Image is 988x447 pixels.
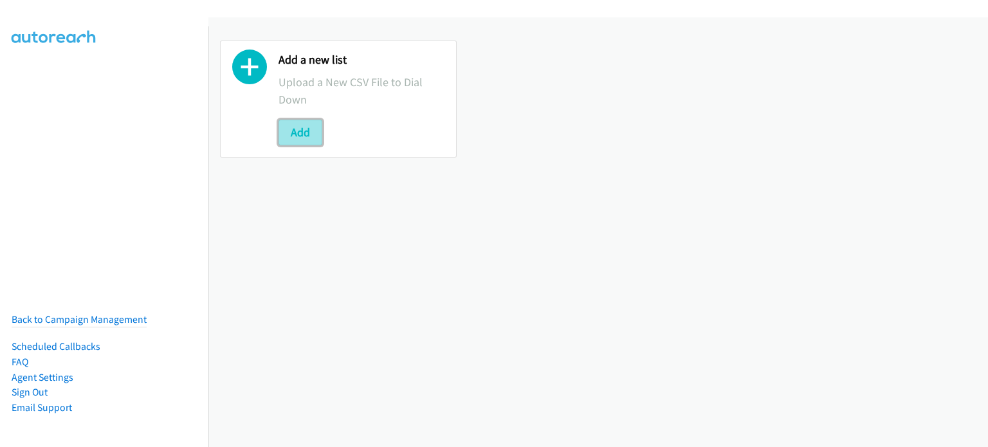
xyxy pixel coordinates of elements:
a: Sign Out [12,386,48,398]
a: FAQ [12,356,28,368]
h2: Add a new list [279,53,444,68]
a: Back to Campaign Management [12,313,147,325]
button: Add [279,120,322,145]
a: Scheduled Callbacks [12,340,100,352]
a: Agent Settings [12,371,73,383]
p: Upload a New CSV File to Dial Down [279,73,444,108]
a: Email Support [12,401,72,414]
